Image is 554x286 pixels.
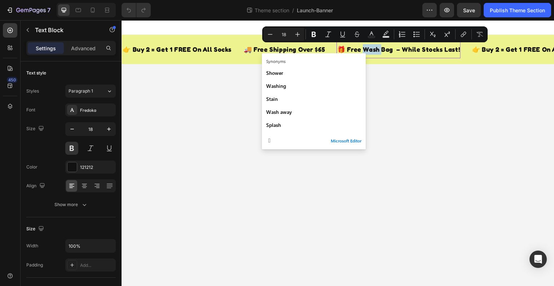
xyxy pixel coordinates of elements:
button: Paragraph 1 [65,85,116,98]
p: 7 [47,6,50,14]
button: Publish Theme Section [484,3,551,17]
input: Auto [66,239,115,252]
div: 450 [7,77,17,83]
button: 7 [3,3,54,17]
span: Launch-Banner [297,7,333,14]
p: Advanced [71,44,96,52]
div: Add... [80,262,114,269]
div: Styles [26,88,39,94]
div: Editor contextual toolbar [262,26,488,42]
div: Open Intercom Messenger [529,251,547,268]
div: Show more [54,201,88,208]
p: Settings [36,44,56,52]
button: Save [457,3,481,17]
div: Fredoka [80,107,114,114]
div: Size [26,224,45,234]
span: Theme section [253,7,291,14]
span: / [292,7,294,14]
iframe: Design area [122,20,554,286]
p: 👉 Buy 2 = Get 1 FREE On All Socks [351,24,460,34]
div: Font [26,107,35,113]
p: Text Block [35,26,96,34]
div: Undo/Redo [122,3,151,17]
div: Size [26,124,45,134]
p: 🎁 Free Wash Bag – While Stocks Last! [216,24,338,34]
span: Save [463,7,475,13]
div: 121212 [80,164,114,171]
div: Rich Text Editor. Editing area: main [215,23,339,35]
div: Color [26,164,38,170]
div: Align [26,181,47,191]
button: Show more [26,198,116,211]
span: Paragraph 1 [69,88,93,94]
p: 🚚 Free Shipping Over $65 [122,24,203,34]
div: Width [26,243,38,249]
div: Padding [26,262,43,268]
div: Publish Theme Section [490,7,545,14]
div: Text style [26,70,46,76]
